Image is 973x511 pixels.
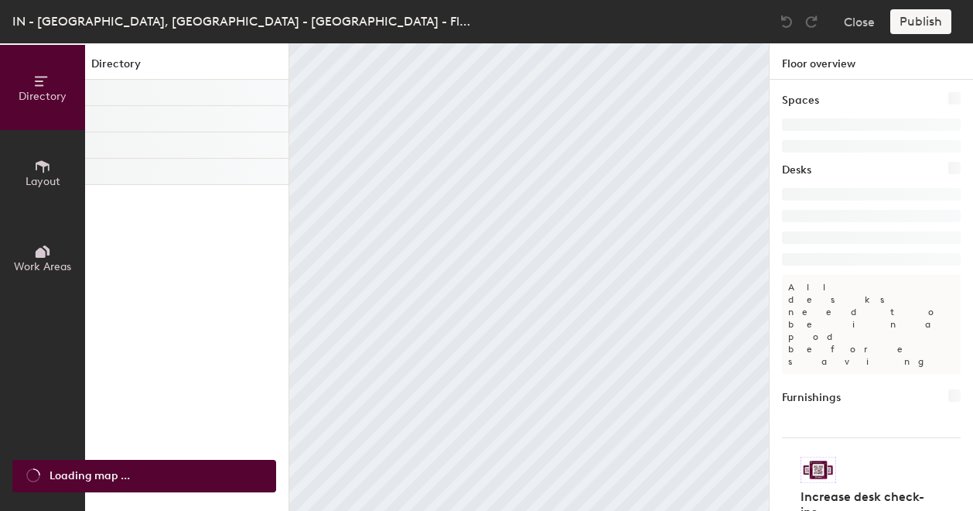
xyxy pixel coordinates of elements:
img: Undo [779,14,794,29]
h1: Furnishings [782,389,841,406]
h1: Spaces [782,92,819,109]
img: Redo [804,14,819,29]
p: All desks need to be in a pod before saving [782,275,961,374]
span: Directory [19,90,67,103]
h1: Desks [782,162,811,179]
button: Close [844,9,875,34]
canvas: Map [289,43,769,511]
span: Loading map ... [50,468,130,485]
h1: Floor overview [770,43,973,80]
img: Sticker logo [801,457,836,483]
h1: Directory [85,56,288,80]
div: IN - [GEOGRAPHIC_DATA], [GEOGRAPHIC_DATA] - [GEOGRAPHIC_DATA] - Floor 11 [12,12,476,31]
span: Layout [26,175,60,188]
span: Work Areas [14,260,71,273]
